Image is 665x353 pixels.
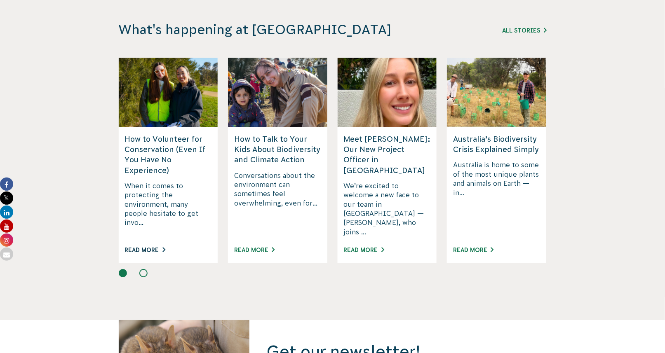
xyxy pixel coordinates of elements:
[234,247,275,253] a: Read More
[453,160,540,236] p: Australia is home to some of the most unique plants and animals on Earth — in...
[344,134,431,175] h5: Meet [PERSON_NAME]: Our New Project Officer in [GEOGRAPHIC_DATA]
[453,134,540,154] h5: Australia’s Biodiversity Crisis Explained Simply
[119,22,435,38] h3: What's happening at [GEOGRAPHIC_DATA]
[125,247,165,253] a: Read More
[125,181,212,236] p: When it comes to protecting the environment, many people hesitate to get invo...
[503,27,547,34] a: All Stories
[234,171,321,237] p: Conversations about the environment can sometimes feel overwhelming, even for...
[344,247,384,253] a: Read More
[125,134,212,175] h5: How to Volunteer for Conservation (Even If You Have No Experience)
[453,247,493,253] a: Read More
[344,181,431,236] p: We’re excited to welcome a new face to our team in [GEOGRAPHIC_DATA] — [PERSON_NAME], who joins ...
[234,134,321,165] h5: How to Talk to Your Kids About Biodiversity and Climate Action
